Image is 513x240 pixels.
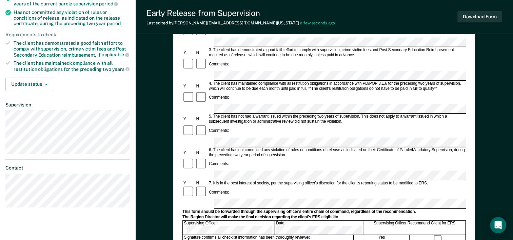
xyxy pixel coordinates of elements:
div: Early Release from Supervision [146,8,335,18]
button: Download Form [457,11,502,22]
div: Open Intercom Messenger [490,217,506,233]
div: N [195,117,208,122]
div: N [195,84,208,89]
div: Supervising Officer Recommend Client for ERS [364,221,466,235]
div: Comments: [208,62,230,67]
div: 4. The client has maintained compliance with all restitution obligations in accordance with PD/PO... [208,81,466,91]
div: Y [182,181,195,186]
div: The Region Director will make the final decision regarding the client's ERS eligibility [182,215,466,220]
div: Y [182,117,195,122]
div: Comments: [208,128,230,134]
span: a few seconds ago [300,21,335,25]
div: Requirements to check [5,32,130,38]
div: Supervising Officer: [183,221,275,235]
span: applicable [102,52,129,57]
div: Y [182,84,195,89]
div: N [195,181,208,186]
div: 5. The client has not had a warrant issued within the preceding two years of supervision. This do... [208,114,466,124]
div: The client has demonstrated a good faith effort to comply with supervision, crime victim fees and... [14,40,130,58]
span: period [107,21,121,26]
div: Y [182,50,195,55]
span: period [99,1,118,6]
div: The client has maintained compliance with all restitution obligations for the preceding two [14,60,130,72]
div: 6. The client has not committed any violation of rules or conditions of release as indicated on t... [208,147,466,158]
div: Last edited by [PERSON_NAME][EMAIL_ADDRESS][DOMAIN_NAME][US_STATE] [146,21,335,25]
div: Y [182,150,195,155]
button: Update status [5,78,53,91]
div: This form should be forwarded through the supervising officer's entire chain of command, regardle... [182,209,466,214]
dt: Contact [5,165,130,171]
div: Comments: [208,162,230,167]
div: 3. The client has demonstrated a good faith effort to comply with supervision, crime victim fees ... [208,48,466,58]
div: Date: [275,221,363,235]
div: N [195,50,208,55]
dt: Supervision [5,102,130,108]
div: Has not committed any violation of rules or conditions of release, as indicated on the release ce... [14,9,130,26]
div: Comments: [208,190,230,195]
span: years [112,66,130,72]
div: N [195,150,208,155]
div: 7. It is in the best interest of society, per the supervising officer's discretion for the client... [208,181,466,186]
div: Comments: [208,95,230,100]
